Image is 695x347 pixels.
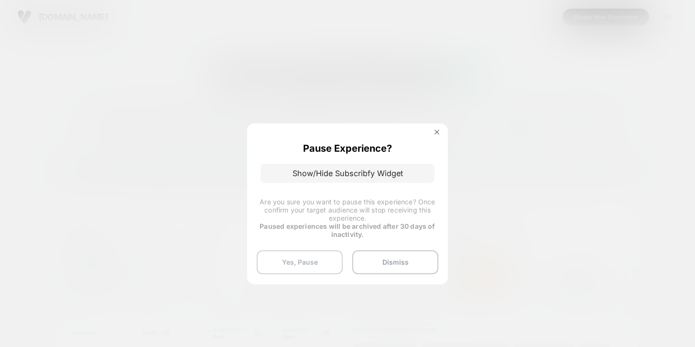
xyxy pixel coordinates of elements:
[303,143,392,154] p: Pause Experience?
[261,164,434,183] p: Show/Hide Subscribfy Widget
[434,130,439,134] img: close
[260,222,435,238] strong: Paused experiences will be archived after 30 days of inactivity.
[257,250,343,274] button: Yes, Pause
[352,250,438,274] button: Dismiss
[260,198,435,222] span: Are you sure you want to pause this experience? Once confirm your target audience will stop recei...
